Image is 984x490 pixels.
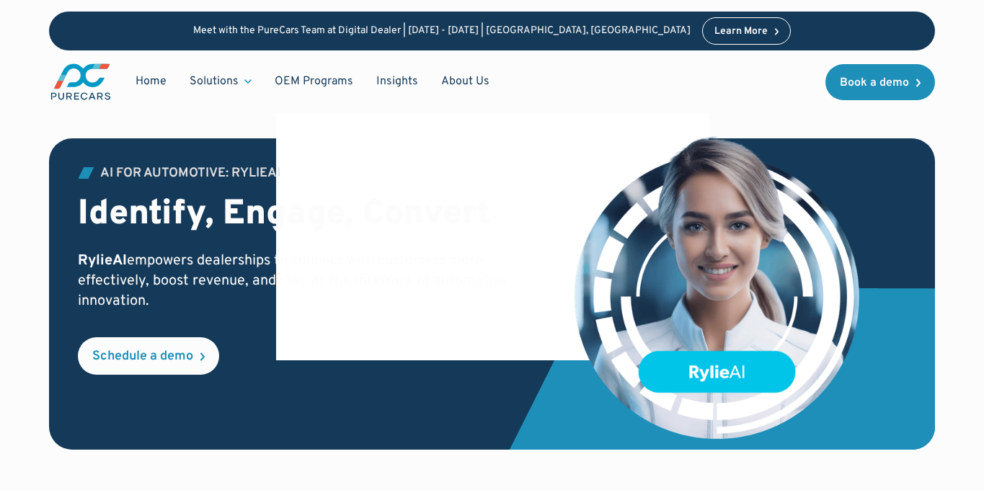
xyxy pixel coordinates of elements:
a: Insights [365,68,430,95]
a: Book a demo [825,64,935,100]
a: OEM Programs [263,68,365,95]
div: Solutions [178,68,263,95]
img: purecars logo [49,62,112,102]
strong: RylieAI [78,251,127,270]
div: Solutions [190,73,239,89]
img: customer data platform illustration [572,135,862,442]
a: About Us [430,68,501,95]
p: Meet with the PureCars Team at Digital Dealer | [DATE] - [DATE] | [GEOGRAPHIC_DATA], [GEOGRAPHIC_... [193,25,691,37]
a: Home [124,68,178,95]
p: empowers dealerships to connect with customers more effectively, boost revenue, and stay at the f... [78,251,550,311]
div: AI for Automotive: RylieAI [100,167,280,180]
div: Schedule a demo [92,350,193,363]
a: Learn More [702,17,792,45]
div: Book a demo [840,77,909,89]
div: Learn More [714,27,768,37]
h2: Identify, Engage, Convert [78,195,550,236]
a: Schedule a demo [78,337,219,375]
a: main [49,62,112,102]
